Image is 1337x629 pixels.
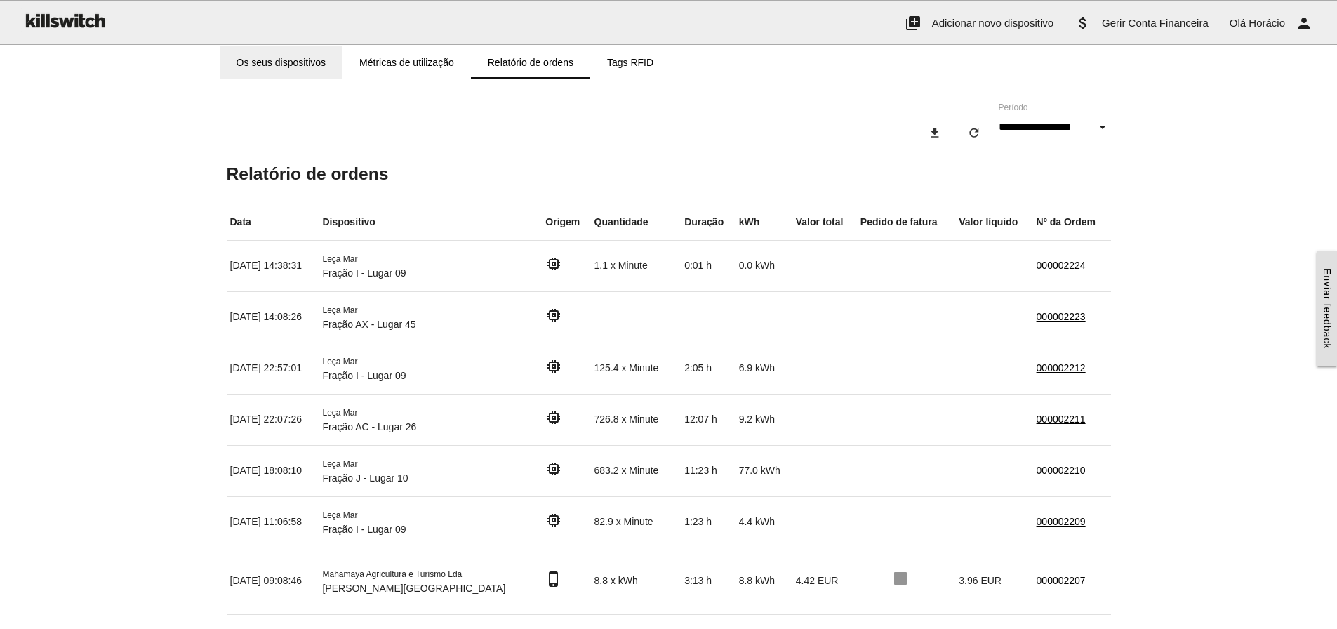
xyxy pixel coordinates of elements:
td: 1:23 h [681,496,735,548]
th: kWh [736,204,792,241]
span: Fração AC - Lugar 26 [322,421,416,432]
img: ks-logo-black-160-b.png [21,1,108,40]
td: [DATE] 11:06:58 [227,496,319,548]
th: Nº da Ordem [1033,204,1111,241]
th: Origem [542,204,590,241]
i: memory [545,256,562,272]
span: Leça Mar [322,408,357,418]
td: [DATE] 14:08:26 [227,291,319,343]
span: Leça Mar [322,305,357,315]
span: [PERSON_NAME][GEOGRAPHIC_DATA] [322,583,505,594]
a: 000002207 [1037,575,1086,586]
td: 0:01 h [681,240,735,291]
span: Leça Mar [322,459,357,469]
span: Fração J - Lugar 10 [322,472,408,484]
td: [DATE] 18:08:10 [227,445,319,496]
a: 000002209 [1037,516,1086,527]
label: Período [999,101,1028,114]
th: Pedido de fatura [857,204,955,241]
span: Mahamaya Agricultura e Turismo Lda [322,569,462,579]
td: 3:13 h [681,548,735,614]
a: Relatório de ordens [471,46,590,79]
a: 000002223 [1037,311,1086,322]
i: add_to_photos [905,1,922,46]
a: Métricas de utilização [342,46,471,79]
i: refresh [967,120,981,145]
span: Leça Mar [322,510,357,520]
span: Fração I - Lugar 09 [322,370,406,381]
th: Quantidade [591,204,681,241]
th: Dispositivo [319,204,542,241]
button: download [917,120,953,145]
span: Adicionar novo dispositivo [932,17,1053,29]
td: 683.2 x Minute [591,445,681,496]
th: Duração [681,204,735,241]
i: memory [545,409,562,426]
a: 000002212 [1037,362,1086,373]
i: memory [545,307,562,324]
td: 125.4 x Minute [591,343,681,394]
td: [DATE] 09:08:46 [227,548,319,614]
i: person [1296,1,1312,46]
th: Data [227,204,319,241]
a: Enviar feedback [1317,251,1337,366]
td: 12:07 h [681,394,735,445]
td: 2:05 h [681,343,735,394]
td: 9.2 kWh [736,394,792,445]
a: 000002224 [1037,260,1086,271]
td: 0.0 kWh [736,240,792,291]
span: Fração AX - Lugar 45 [322,319,415,330]
td: 6.9 kWh [736,343,792,394]
td: 77.0 kWh [736,445,792,496]
td: [DATE] 22:07:26 [227,394,319,445]
td: 82.9 x Minute [591,496,681,548]
i: attach_money [1075,1,1091,46]
td: [DATE] 22:57:01 [227,343,319,394]
a: 000002210 [1037,465,1086,476]
button: refresh [956,120,992,145]
span: Olá [1230,17,1246,29]
td: 726.8 x Minute [591,394,681,445]
i: download [928,120,942,145]
td: 8.8 x kWh [591,548,681,614]
span: Leça Mar [322,254,357,264]
td: 11:23 h [681,445,735,496]
span: Horácio [1249,17,1285,29]
span: Leça Mar [322,357,357,366]
th: Valor total [792,204,857,241]
td: 8.8 kWh [736,548,792,614]
td: 4.4 kWh [736,496,792,548]
a: Os seus dispositivos [220,46,343,79]
i: memory [545,461,562,477]
h5: Relatório de ordens [227,164,1111,183]
span: Gerir Conta Financeira [1102,17,1209,29]
span: Fração I - Lugar 09 [322,267,406,279]
i: phone_iphone [545,571,562,588]
a: Tags RFID [590,46,670,79]
i: memory [545,512,562,529]
td: 4.42 EUR [792,548,857,614]
th: Valor líquido [955,204,1032,241]
td: 3.96 EUR [955,548,1032,614]
span: Fração I - Lugar 09 [322,524,406,535]
td: [DATE] 14:38:31 [227,240,319,291]
td: 1.1 x Minute [591,240,681,291]
a: 000002211 [1037,413,1086,425]
i: memory [545,358,562,375]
